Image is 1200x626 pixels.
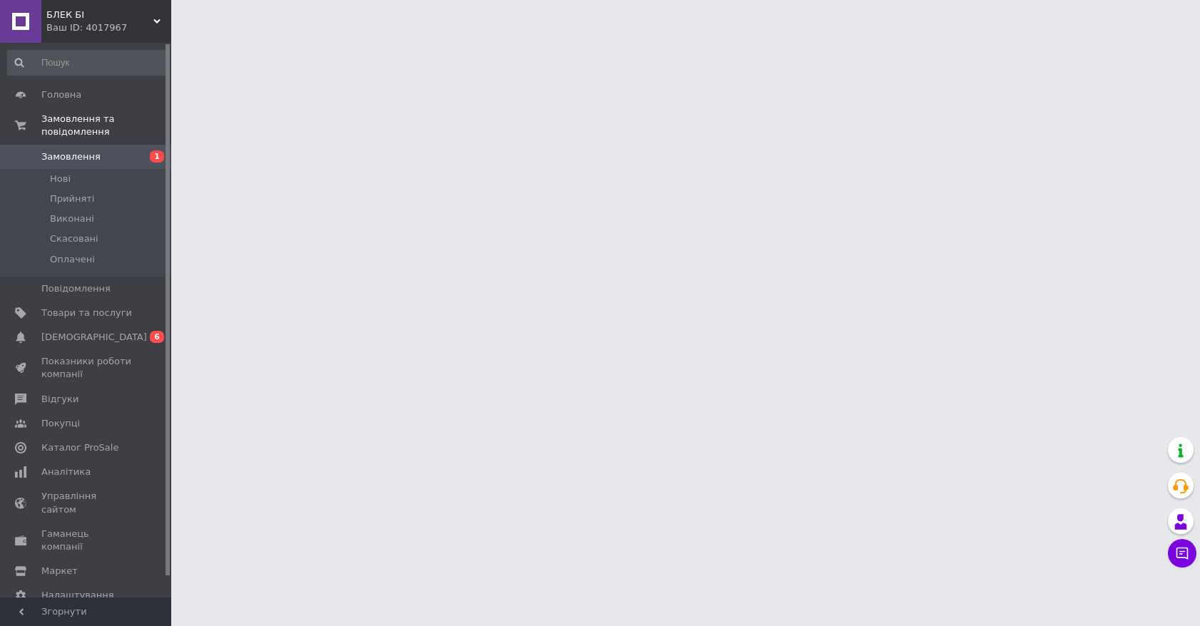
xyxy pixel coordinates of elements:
span: Повідомлення [41,282,111,295]
span: Нові [50,173,71,185]
input: Пошук [7,50,168,76]
span: [DEMOGRAPHIC_DATA] [41,331,147,344]
span: Замовлення та повідомлення [41,113,171,138]
span: 6 [150,331,164,343]
span: Налаштування [41,589,114,602]
span: Оплачені [50,253,95,266]
span: БЛЕК БІ [46,9,153,21]
div: Ваш ID: 4017967 [46,21,171,34]
span: Скасовані [50,232,98,245]
span: Виконані [50,212,94,225]
span: Відгуки [41,393,78,406]
span: Аналітика [41,466,91,478]
span: Прийняті [50,193,94,205]
span: Маркет [41,565,78,578]
span: Каталог ProSale [41,441,118,454]
span: Управління сайтом [41,490,132,515]
span: Товари та послуги [41,307,132,319]
span: Гаманець компанії [41,528,132,553]
span: Показники роботи компанії [41,355,132,381]
span: Покупці [41,417,80,430]
span: Головна [41,88,81,101]
button: Чат з покупцем [1168,539,1196,568]
span: 1 [150,150,164,163]
span: Замовлення [41,150,101,163]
